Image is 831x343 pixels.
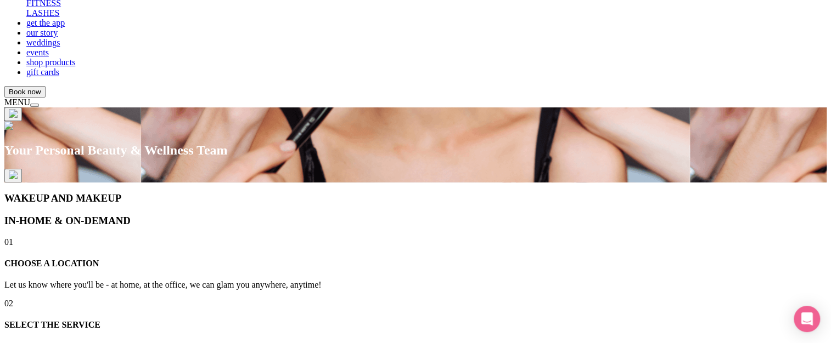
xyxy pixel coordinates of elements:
[4,259,99,268] span: CHOOSE A LOCATION
[26,67,59,77] a: gift cards
[26,58,75,67] a: shop products
[4,320,100,329] span: SELECT THE SERVICE
[4,237,13,247] span: 01
[26,48,49,57] a: events
[794,306,820,332] div: Open Intercom Messenger
[4,98,30,107] span: MENU
[4,215,131,226] span: IN-HOME & ON-DEMAND
[4,121,13,130] img: Priv_Logo.0076e598.svg
[4,192,827,204] h3: WAKEUP AND MAKEUP
[26,28,58,37] a: our story
[9,109,18,118] img: icon_arrow_wht.91f82188.svg
[4,280,827,290] p: Let us know where you'll be - at home, at the office, we can glam you anywhere, anytime!
[4,86,46,98] button: Book now
[9,170,18,179] img: icon_arrow_wht.91f82188.svg
[26,38,60,47] a: weddings
[26,18,65,27] a: get the app
[4,143,827,158] h2: Your Personal Beauty & Wellness Team
[26,8,59,18] a: LASHES
[4,299,13,308] span: 02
